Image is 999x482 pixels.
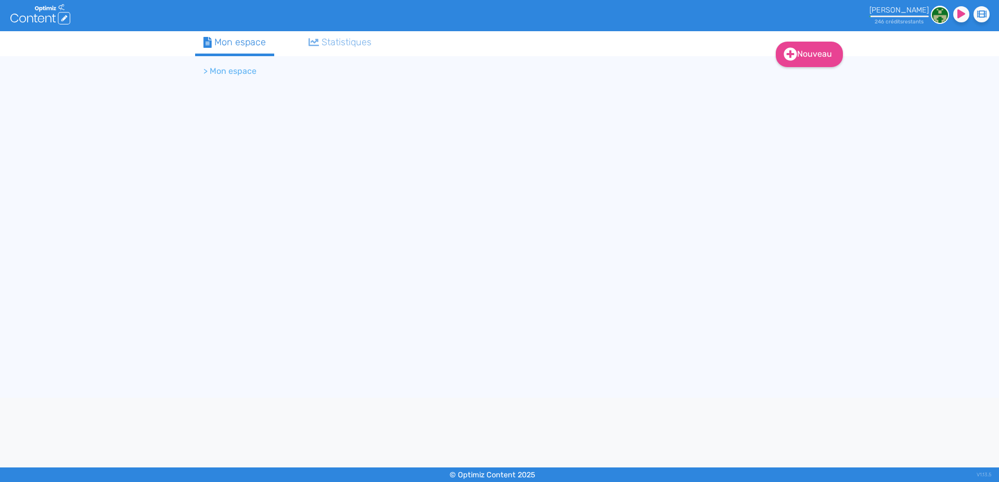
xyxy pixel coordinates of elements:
span: s [900,18,903,25]
div: Statistiques [309,35,372,49]
div: [PERSON_NAME] [869,6,929,15]
span: s [921,18,924,25]
a: Statistiques [300,31,380,54]
img: 6adefb463699458b3a7e00f487fb9d6a [931,6,949,24]
a: Mon espace [195,31,274,56]
div: V1.13.5 [977,467,991,482]
nav: breadcrumb [195,59,715,84]
small: © Optimiz Content 2025 [450,471,535,479]
li: > Mon espace [203,65,257,77]
a: Nouveau [776,42,843,67]
small: 246 crédit restant [875,18,924,25]
div: Mon espace [203,35,266,49]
